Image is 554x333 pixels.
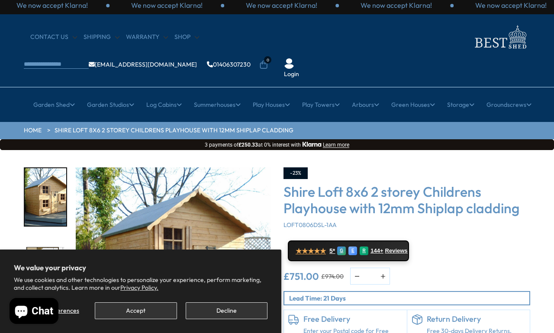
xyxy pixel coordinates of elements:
h2: We value your privacy [14,263,267,272]
a: 01406307230 [207,61,251,67]
a: ★★★★★ 5* G E R 144+ Reviews [288,240,409,261]
img: Loftplayhouse_1576fe48-f8f7-418f-8cc8-d4d72ac2f997_200x200.jpg [25,168,66,226]
ins: £751.00 [283,272,319,281]
a: 0 [259,61,268,69]
a: Shipping [84,33,119,42]
img: User Icon [284,58,294,69]
div: 3 / 3 [224,0,339,10]
span: ★★★★★ [296,247,326,255]
button: Decline [186,302,267,319]
p: We now accept Klarna! [246,0,317,10]
div: G [337,247,346,255]
h3: Shire Loft 8x6 2 storey Childrens Playhouse with 12mm Shiplap cladding [283,183,530,217]
span: Reviews [385,247,408,254]
a: CONTACT US [30,33,77,42]
div: E [348,247,357,255]
p: We now accept Klarna! [16,0,88,10]
a: Green Houses [391,94,435,115]
a: Storage [447,94,474,115]
p: We use cookies and other technologies to personalize your experience, perform marketing, and coll... [14,276,267,291]
a: Garden Shed [33,94,75,115]
div: 1 / 11 [24,167,67,227]
div: 1 / 3 [339,0,454,10]
p: Lead Time: 21 Days [289,294,529,303]
span: 144+ [370,247,383,254]
a: [EMAIL_ADDRESS][DOMAIN_NAME] [89,61,197,67]
inbox-online-store-chat: Shopify online store chat [7,298,61,326]
a: Play Houses [253,94,290,115]
del: £974.00 [321,273,344,279]
span: 0 [264,56,271,64]
span: LOFT0806DSL-1AA [283,221,337,229]
a: Groundscrews [486,94,531,115]
a: Login [284,70,299,79]
a: HOME [24,126,42,135]
img: LOFTFPBUILDINGASSEMBLYDRAWINGFLOORPLANMMFT_256b244f-8818-4be4-beeb-9dff5f9dc2ea_200x200.jpg [25,236,66,294]
div: 2 / 3 [110,0,224,10]
a: Shire Loft 8x6 2 storey Childrens Playhouse with 12mm Shiplap cladding [55,126,293,135]
a: Warranty [126,33,168,42]
div: R [360,247,368,255]
img: logo [470,23,530,51]
div: -23% [283,167,308,179]
a: Shop [174,33,199,42]
h6: Return Delivery [427,314,526,324]
div: 2 / 11 [24,235,67,295]
a: Arbours [352,94,379,115]
a: Log Cabins [146,94,182,115]
a: Summerhouses [194,94,241,115]
a: Garden Studios [87,94,134,115]
button: Accept [95,302,177,319]
p: We now accept Klarna! [475,0,547,10]
p: We now accept Klarna! [131,0,203,10]
h6: Free Delivery [303,314,403,324]
a: Play Towers [302,94,340,115]
a: Privacy Policy. [120,284,158,291]
p: We now accept Klarna! [361,0,432,10]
